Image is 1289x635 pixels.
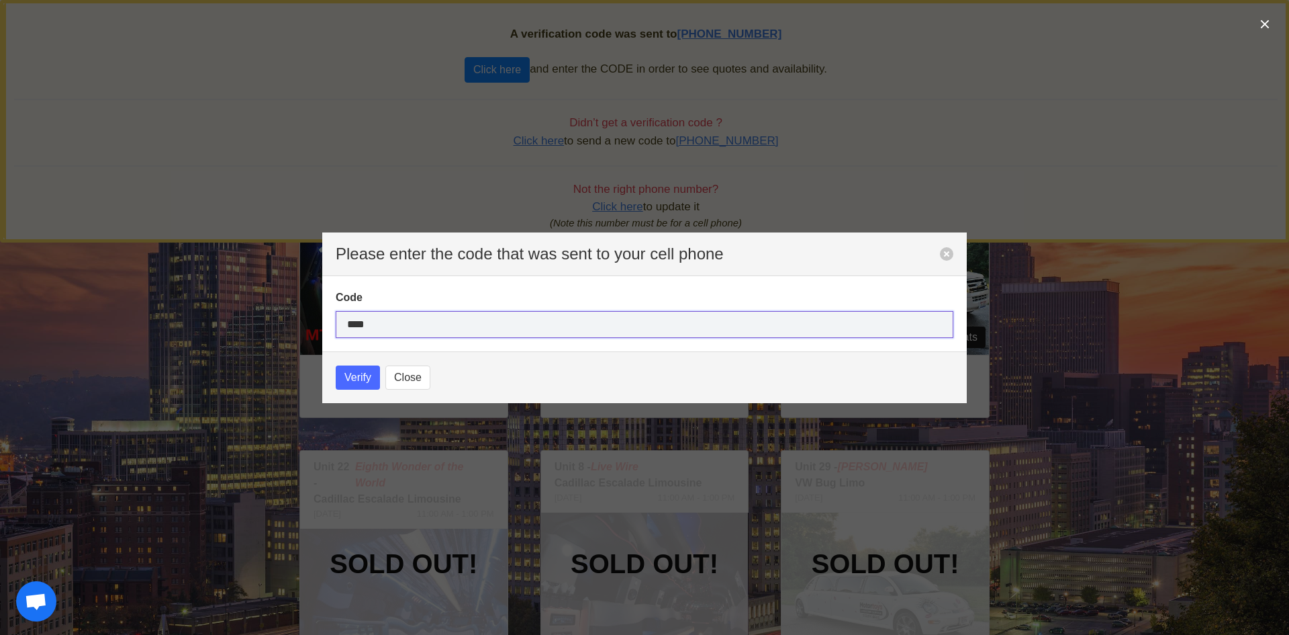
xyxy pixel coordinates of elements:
[16,581,56,622] a: Open chat
[385,366,430,390] button: Close
[344,370,371,386] span: Verify
[336,246,940,262] p: Please enter the code that was sent to your cell phone
[336,290,953,306] label: Code
[336,366,380,390] button: Verify
[394,370,422,386] span: Close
